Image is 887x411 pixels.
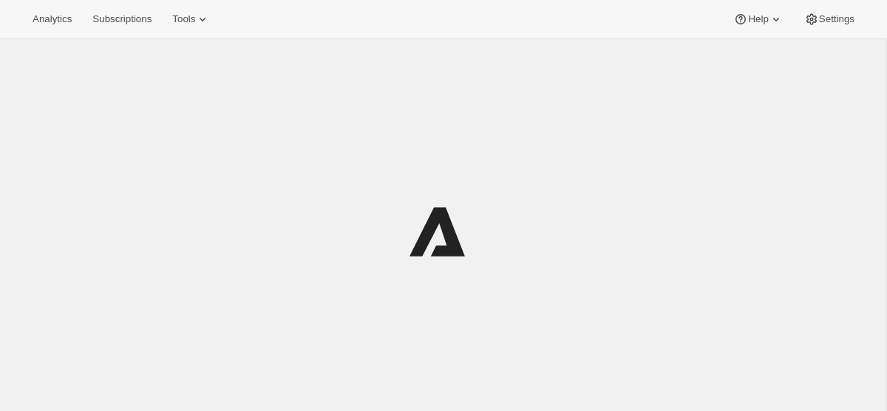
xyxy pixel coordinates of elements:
[172,13,195,25] span: Tools
[24,9,81,30] button: Analytics
[163,9,219,30] button: Tools
[33,13,72,25] span: Analytics
[748,13,768,25] span: Help
[724,9,792,30] button: Help
[795,9,863,30] button: Settings
[84,9,160,30] button: Subscriptions
[92,13,152,25] span: Subscriptions
[819,13,854,25] span: Settings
